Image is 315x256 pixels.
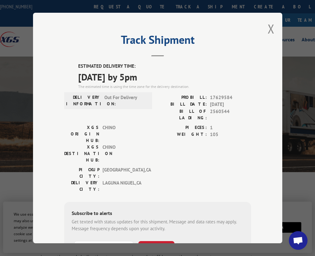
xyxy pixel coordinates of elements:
[210,108,251,121] span: 2560544
[66,94,101,107] label: DELIVERY INFORMATION:
[64,180,99,193] label: DELIVERY CITY:
[72,209,244,218] div: Subscribe to alerts
[210,101,251,108] span: [DATE]
[158,101,207,108] label: BILL DATE:
[210,94,251,101] span: 17629584
[158,124,207,131] label: PIECES:
[78,63,251,70] label: ESTIMATED DELIVERY TIME:
[64,167,99,180] label: PICKUP CITY:
[268,21,274,37] button: Close modal
[64,144,99,163] label: XGS DESTINATION HUB:
[74,241,133,254] input: Phone Number
[158,108,207,121] label: BILL OF LADING:
[103,167,145,180] span: [GEOGRAPHIC_DATA] , CA
[64,124,99,144] label: XGS ORIGIN HUB:
[103,124,145,144] span: CHINO
[104,94,146,107] span: Out For Delivery
[64,35,251,47] h2: Track Shipment
[78,84,251,89] div: The estimated time is using the time zone for the delivery destination.
[72,218,244,232] div: Get texted with status updates for this shipment. Message and data rates may apply. Message frequ...
[103,144,145,163] span: CHINO
[210,124,251,131] span: 1
[289,231,308,250] div: Open chat
[210,131,251,138] span: 105
[158,94,207,101] label: PROBILL:
[158,131,207,138] label: WEIGHT:
[103,180,145,193] span: LAGUNA NIGUEL , CA
[138,241,174,254] button: SUBSCRIBE
[78,70,251,84] span: [DATE] by 5pm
